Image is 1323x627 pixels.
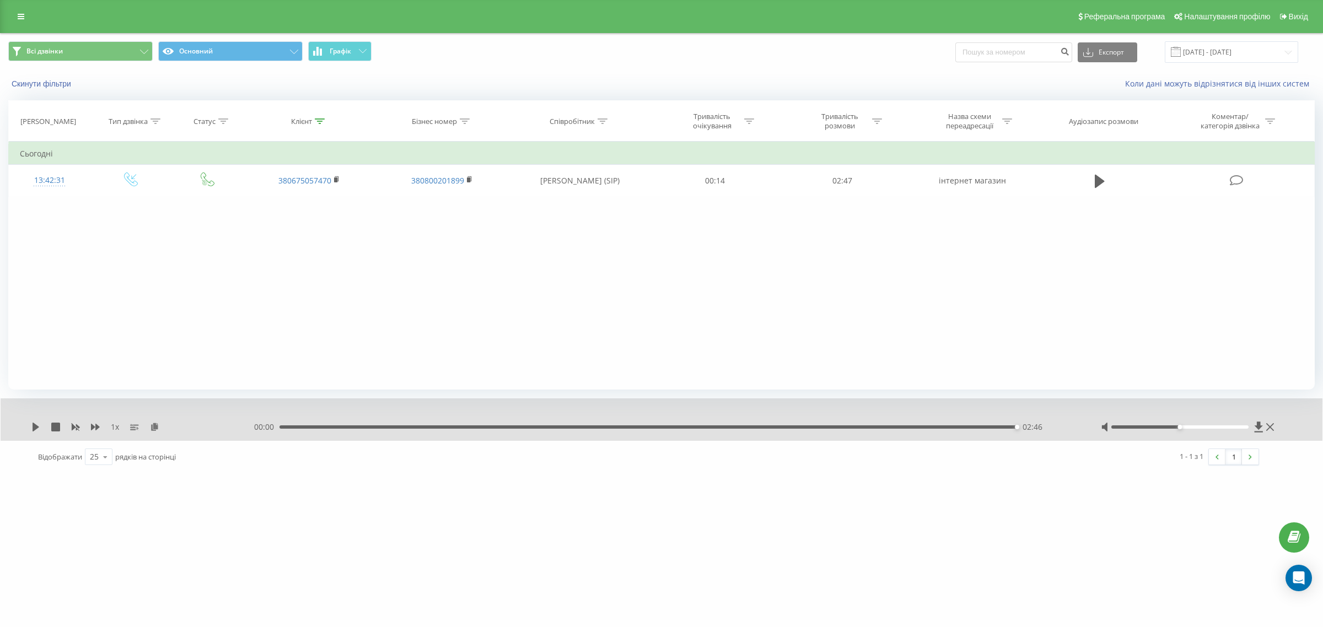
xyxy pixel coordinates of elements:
button: Графік [308,41,372,61]
div: Аудіозапис розмови [1069,117,1138,126]
td: [PERSON_NAME] (SIP) [508,165,651,197]
div: Співробітник [550,117,595,126]
button: Експорт [1078,42,1137,62]
button: Скинути фільтри [8,79,77,89]
a: 380800201899 [411,175,464,186]
div: Клієнт [291,117,312,126]
div: Статус [193,117,216,126]
div: 25 [90,451,99,462]
button: Всі дзвінки [8,41,153,61]
span: Налаштування профілю [1184,12,1270,21]
a: 1 [1225,449,1242,464]
td: інтернет магазин [906,165,1039,197]
span: Реферальна програма [1084,12,1165,21]
span: 1 x [111,421,119,433]
div: Тип дзвінка [109,117,148,126]
div: Коментар/категорія дзвінка [1198,112,1262,131]
div: Тривалість очікування [682,112,741,131]
span: рядків на сторінці [115,452,176,462]
div: Назва схеми переадресації [940,112,999,131]
td: Сьогодні [9,143,1315,165]
div: [PERSON_NAME] [20,117,76,126]
div: 13:42:31 [20,170,79,191]
span: Всі дзвінки [26,47,63,56]
div: Тривалість розмови [810,112,869,131]
span: Відображати [38,452,82,462]
div: Accessibility label [1015,425,1019,429]
div: Open Intercom Messenger [1286,565,1312,591]
span: 00:00 [254,421,279,433]
span: 02:46 [1023,421,1042,433]
div: Accessibility label [1178,425,1182,429]
input: Пошук за номером [955,42,1072,62]
div: 1 - 1 з 1 [1180,451,1203,462]
a: 380675057470 [278,175,331,186]
span: Графік [330,47,351,55]
td: 02:47 [779,165,906,197]
div: Бізнес номер [412,117,457,126]
a: Коли дані можуть відрізнятися вiд інших систем [1125,78,1315,89]
span: Вихід [1289,12,1308,21]
button: Основний [158,41,303,61]
td: 00:14 [651,165,778,197]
